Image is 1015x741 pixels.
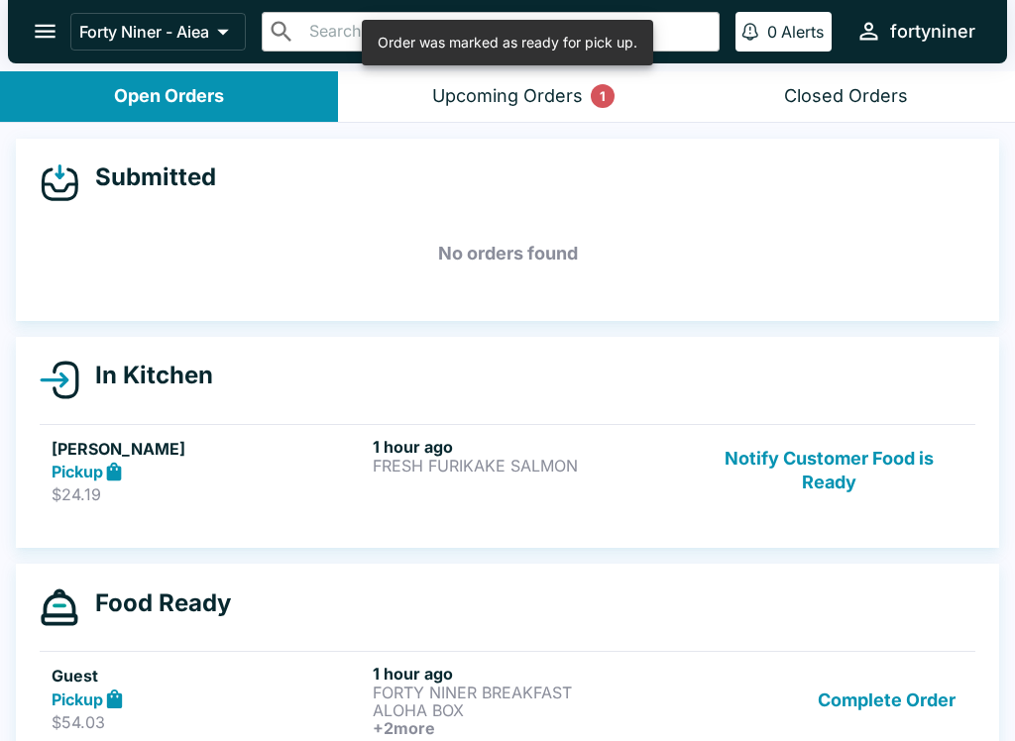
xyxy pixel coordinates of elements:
[373,701,686,719] p: ALOHA BOX
[600,86,606,106] p: 1
[767,22,777,42] p: 0
[52,712,365,732] p: $54.03
[79,162,216,192] h4: Submitted
[847,10,983,53] button: fortyniner
[114,85,224,108] div: Open Orders
[40,424,975,517] a: [PERSON_NAME]Pickup$24.191 hour agoFRESH FURIKAKE SALMONNotify Customer Food is Ready
[79,22,209,42] p: Forty Niner - Aiea
[373,457,686,475] p: FRESH FURIKAKE SALMON
[52,689,103,709] strong: Pickup
[20,6,70,56] button: open drawer
[890,20,975,44] div: fortyniner
[303,18,711,46] input: Search orders by name or phone number
[373,684,686,701] p: FORTY NINER BREAKFAST
[378,26,637,59] div: Order was marked as ready for pick up.
[70,13,246,51] button: Forty Niner - Aiea
[695,437,963,505] button: Notify Customer Food is Ready
[810,664,963,737] button: Complete Order
[79,361,213,390] h4: In Kitchen
[373,664,686,684] h6: 1 hour ago
[432,85,583,108] div: Upcoming Orders
[52,664,365,688] h5: Guest
[79,588,231,618] h4: Food Ready
[373,437,686,457] h6: 1 hour ago
[781,22,824,42] p: Alerts
[784,85,908,108] div: Closed Orders
[52,437,365,461] h5: [PERSON_NAME]
[52,462,103,481] strong: Pickup
[52,484,365,504] p: $24.19
[40,218,975,289] h5: No orders found
[373,719,686,737] h6: + 2 more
